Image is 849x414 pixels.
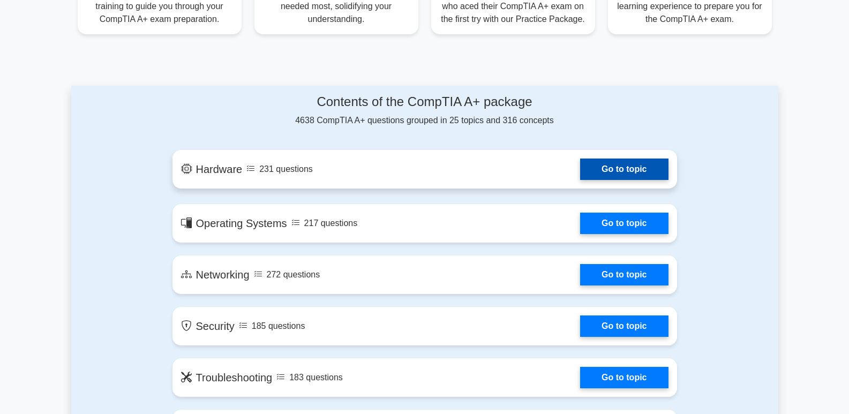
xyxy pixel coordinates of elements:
a: Go to topic [580,315,668,337]
a: Go to topic [580,159,668,180]
a: Go to topic [580,213,668,234]
div: 4638 CompTIA A+ questions grouped in 25 topics and 316 concepts [172,94,677,127]
a: Go to topic [580,264,668,285]
h4: Contents of the CompTIA A+ package [172,94,677,110]
a: Go to topic [580,367,668,388]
